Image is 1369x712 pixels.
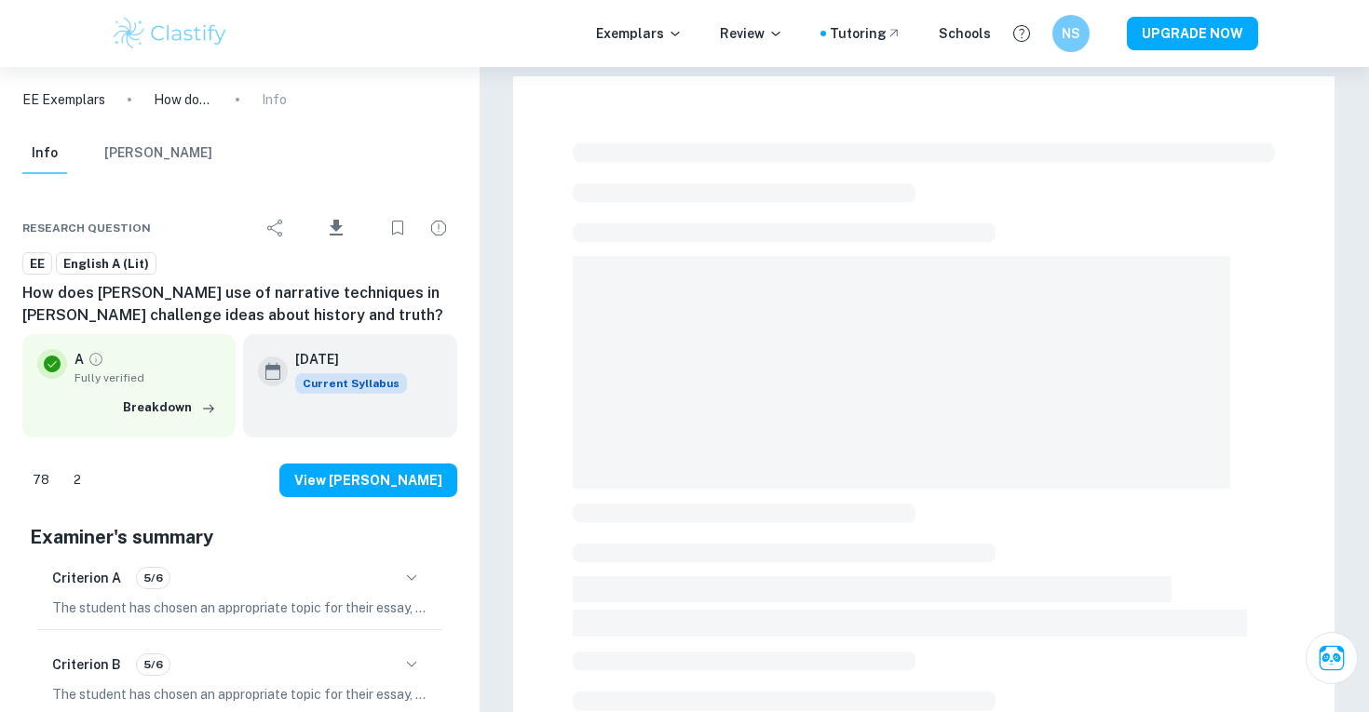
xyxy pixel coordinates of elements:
[22,471,60,490] span: 78
[596,23,683,44] p: Exemplars
[22,282,457,327] h6: How does [PERSON_NAME] use of narrative techniques in [PERSON_NAME] challenge ideas about history...
[22,465,60,495] div: Like
[22,133,67,174] button: Info
[1052,15,1090,52] button: NS
[939,23,991,44] a: Schools
[137,656,169,673] span: 5/6
[22,89,105,110] a: EE Exemplars
[57,255,156,274] span: English A (Lit)
[111,15,229,52] img: Clastify logo
[295,373,407,394] span: Current Syllabus
[56,252,156,275] a: English A (Lit)
[104,133,212,174] button: [PERSON_NAME]
[52,684,427,705] p: The student has chosen an appropriate topic for their essay, engaging with [PERSON_NAME] *[PERSON...
[279,463,457,497] button: View [PERSON_NAME]
[23,255,51,274] span: EE
[1306,632,1358,684] button: Ask Clai
[88,351,104,368] a: Grade fully verified
[1127,17,1258,50] button: UPGRADE NOW
[295,349,392,369] h6: [DATE]
[137,570,169,586] span: 5/6
[75,369,221,386] span: Fully verified
[52,568,121,588] h6: Criterion A
[154,89,213,110] p: How does [PERSON_NAME] use of narrative techniques in [PERSON_NAME] challenge ideas about history...
[63,465,91,495] div: Dislike
[30,523,450,551] h5: Examiner's summary
[379,209,416,247] div: Bookmark
[22,220,151,236] span: Research question
[1006,18,1037,49] button: Help and Feedback
[262,89,287,110] p: Info
[52,598,427,618] p: The student has chosen an appropriate topic for their essay, focusing on narrative techniques in ...
[63,471,91,490] span: 2
[295,373,407,394] div: This exemplar is based on the current syllabus. Feel free to refer to it for inspiration/ideas wh...
[720,23,783,44] p: Review
[1061,23,1082,44] h6: NS
[420,209,457,247] div: Report issue
[298,204,375,252] div: Download
[75,349,84,369] p: A
[118,394,221,422] button: Breakdown
[830,23,901,44] a: Tutoring
[22,252,52,275] a: EE
[257,209,294,247] div: Share
[52,654,121,675] h6: Criterion B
